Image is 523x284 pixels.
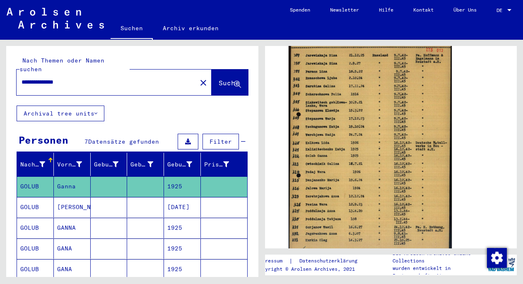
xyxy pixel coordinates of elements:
a: Datenschutzerklärung [293,257,367,265]
mat-cell: 1925 [164,176,201,197]
mat-cell: GANA [54,238,91,259]
img: 001.jpg [289,31,452,259]
span: Datensätze gefunden [88,138,159,145]
mat-cell: GOLUB [17,238,54,259]
a: Archiv erkunden [153,18,229,38]
mat-header-cell: Geburtsname [91,153,128,176]
p: wurden entwickelt in Partnerschaft mit [393,265,485,279]
button: Filter [202,134,239,149]
p: Copyright © Arolsen Archives, 2021 [256,265,367,273]
div: Geburtsdatum [167,160,192,169]
span: DE [496,7,506,13]
mat-cell: GANNA [54,218,91,238]
img: Arolsen_neg.svg [7,8,104,29]
div: Vorname [57,160,82,169]
mat-cell: 1925 [164,218,201,238]
a: Impressum [256,257,289,265]
img: yv_logo.png [486,254,517,275]
mat-cell: GOLUB [17,259,54,279]
mat-cell: GOLUB [17,176,54,197]
div: Vorname [57,158,92,171]
mat-cell: [PERSON_NAME] [54,197,91,217]
mat-cell: GANA [54,259,91,279]
mat-header-cell: Geburt‏ [127,153,164,176]
div: Personen [19,132,68,147]
span: Suche [219,79,239,87]
div: Nachname [20,160,45,169]
button: Archival tree units [17,106,104,121]
mat-header-cell: Nachname [17,153,54,176]
img: Zustimmung ändern [487,248,507,268]
div: Geburt‏ [130,158,164,171]
div: Geburtsname [94,158,129,171]
div: | [256,257,367,265]
div: Prisoner # [204,158,239,171]
button: Clear [195,74,212,91]
span: Filter [210,138,232,145]
button: Suche [212,70,248,95]
mat-header-cell: Prisoner # [201,153,247,176]
div: Prisoner # [204,160,229,169]
div: Zustimmung ändern [487,248,506,267]
mat-cell: GOLUB [17,218,54,238]
mat-header-cell: Vorname [54,153,91,176]
p: Die Arolsen Archives Online-Collections [393,250,485,265]
mat-cell: GOLUB [17,197,54,217]
mat-cell: 1925 [164,238,201,259]
mat-cell: Ganna [54,176,91,197]
mat-header-cell: Geburtsdatum [164,153,201,176]
div: Geburtsname [94,160,119,169]
mat-cell: 1925 [164,259,201,279]
div: Geburt‏ [130,160,153,169]
mat-cell: [DATE] [164,197,201,217]
mat-label: Nach Themen oder Namen suchen [19,57,104,73]
span: 7 [84,138,88,145]
mat-icon: close [198,78,208,88]
div: Nachname [20,158,55,171]
div: Geburtsdatum [167,158,202,171]
a: Suchen [111,18,153,40]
